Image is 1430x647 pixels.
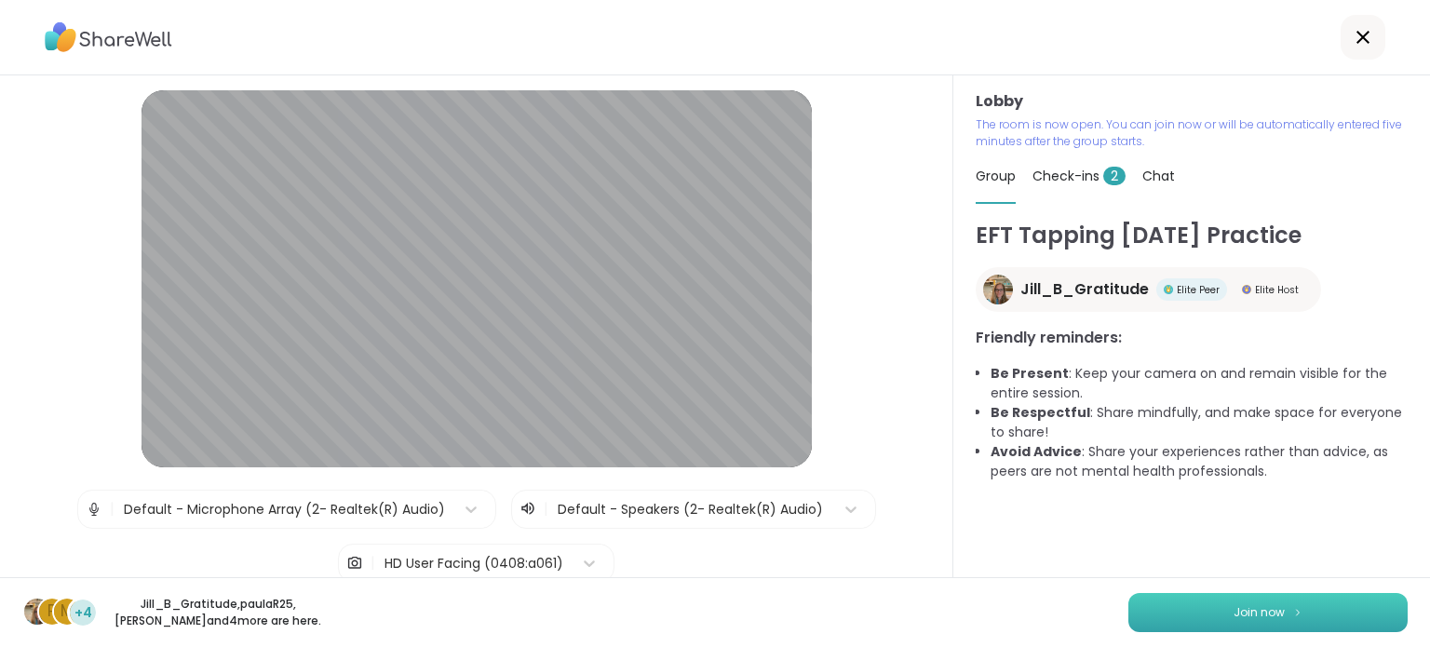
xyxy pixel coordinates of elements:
[976,267,1321,312] a: Jill_B_GratitudeJill_B_GratitudeElite PeerElite PeerElite HostElite Host
[1242,285,1251,294] img: Elite Host
[991,403,1090,422] b: Be Respectful
[47,600,57,624] span: p
[1164,285,1173,294] img: Elite Peer
[991,364,1408,403] li: : Keep your camera on and remain visible for the entire session.
[1142,167,1175,185] span: Chat
[1032,167,1126,185] span: Check-ins
[976,219,1408,252] h1: EFT Tapping [DATE] Practice
[1177,283,1220,297] span: Elite Peer
[1234,604,1285,621] span: Join now
[1103,167,1126,185] span: 2
[976,116,1408,150] p: The room is now open. You can join now or will be automatically entered five minutes after the gr...
[991,364,1069,383] b: Be Present
[45,16,172,59] img: ShareWell Logo
[1255,283,1299,297] span: Elite Host
[976,167,1016,185] span: Group
[384,554,563,573] div: HD User Facing (0408:a061)
[114,596,322,629] p: Jill_B_Gratitude , paulaR25 , [PERSON_NAME] and 4 more are here.
[991,442,1408,481] li: : Share your experiences rather than advice, as peers are not mental health professionals.
[24,599,50,625] img: Jill_B_Gratitude
[1292,607,1303,617] img: ShareWell Logomark
[86,491,102,528] img: Microphone
[976,90,1408,113] h3: Lobby
[983,275,1013,304] img: Jill_B_Gratitude
[371,545,375,582] span: |
[544,498,548,520] span: |
[61,600,74,624] span: m
[346,545,363,582] img: Camera
[1128,593,1408,632] button: Join now
[1020,278,1149,301] span: Jill_B_Gratitude
[124,500,445,519] div: Default - Microphone Array (2- Realtek(R) Audio)
[991,442,1082,461] b: Avoid Advice
[991,403,1408,442] li: : Share mindfully, and make space for everyone to share!
[110,491,115,528] span: |
[976,327,1408,349] h3: Friendly reminders:
[74,603,92,623] span: +4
